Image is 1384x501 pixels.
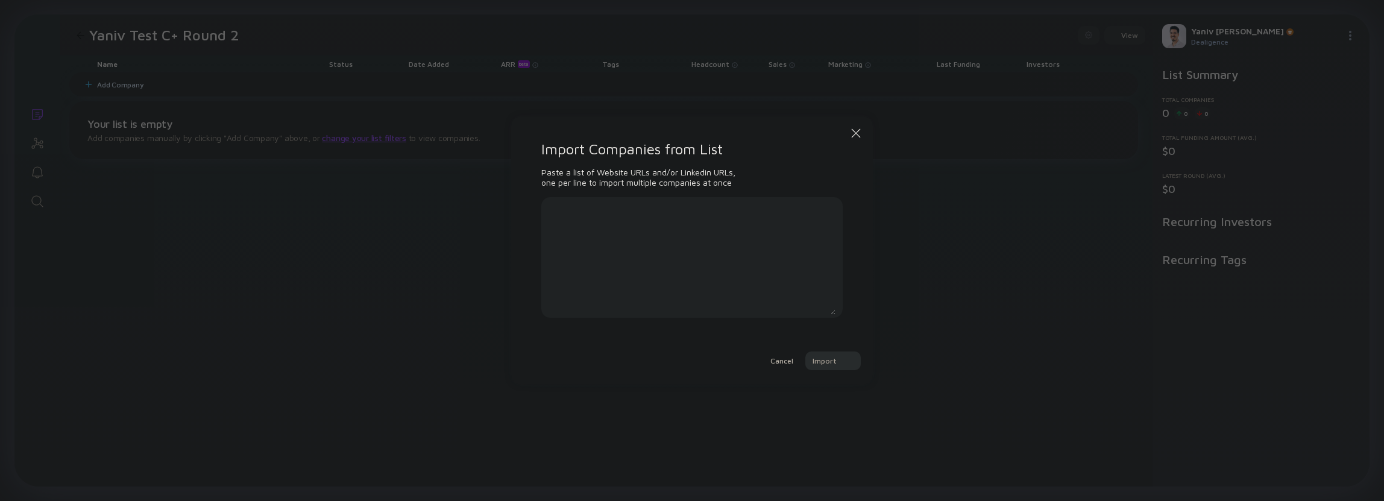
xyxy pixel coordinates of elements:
[541,140,843,370] div: Paste a list of Website URLs and/or Linkedin URLs, one per line to import multiple companies at once
[805,351,861,370] div: Import
[763,351,801,370] button: Cancel
[541,140,843,157] h1: Import Companies from List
